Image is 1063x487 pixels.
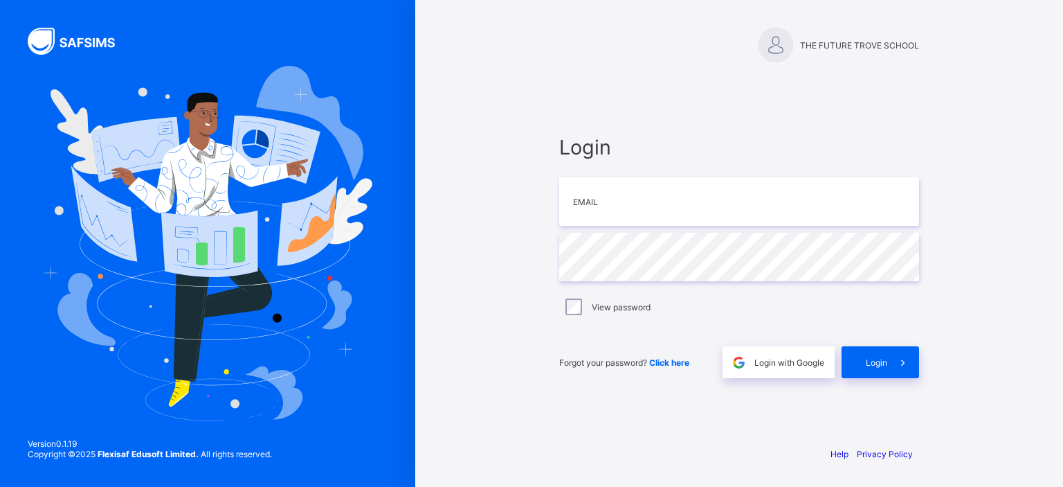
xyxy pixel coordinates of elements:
[649,357,689,368] a: Click here
[800,40,919,51] span: THE FUTURE TROVE SCHOOL
[830,449,848,459] a: Help
[43,66,372,420] img: Hero Image
[731,355,747,371] img: google.396cfc9801f0270233282035f929180a.svg
[559,357,689,368] span: Forgot your password?
[592,302,651,312] label: View password
[754,357,824,368] span: Login with Google
[28,439,272,449] span: Version 0.1.19
[28,28,131,55] img: SAFSIMS Logo
[866,357,887,368] span: Login
[28,449,272,459] span: Copyright © 2025 All rights reserved.
[559,135,919,159] span: Login
[98,449,199,459] strong: Flexisaf Edusoft Limited.
[857,449,913,459] a: Privacy Policy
